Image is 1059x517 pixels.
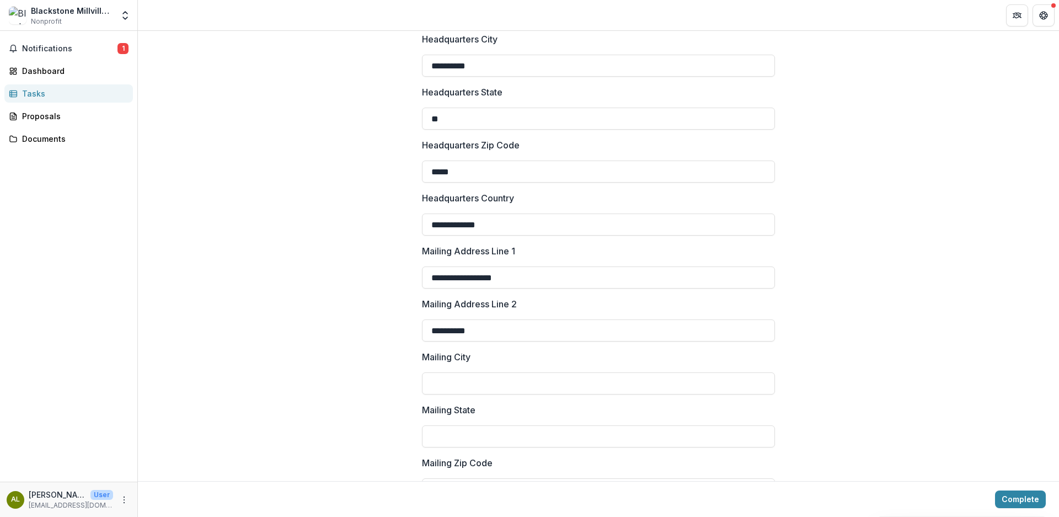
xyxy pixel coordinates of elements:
p: Headquarters Zip Code [422,138,520,152]
p: Mailing Address Line 1 [422,244,515,258]
a: Documents [4,130,133,148]
button: Get Help [1033,4,1055,26]
p: [EMAIL_ADDRESS][DOMAIN_NAME] [29,500,113,510]
a: Tasks [4,84,133,103]
button: More [117,493,131,507]
div: Documents [22,133,124,145]
div: Proposals [22,110,124,122]
div: Blackstone Millville Food Pantry [31,5,113,17]
p: Mailing Zip Code [422,456,493,470]
span: Notifications [22,44,117,54]
p: [PERSON_NAME] [29,489,86,500]
div: Tasks [22,88,124,99]
p: Mailing Address Line 2 [422,297,517,311]
a: Dashboard [4,62,133,80]
div: Dashboard [22,65,124,77]
span: Nonprofit [31,17,62,26]
div: Ann Lesperance [11,496,20,503]
p: Headquarters State [422,86,502,99]
p: Headquarters City [422,33,498,46]
p: Mailing State [422,403,475,417]
p: User [90,490,113,500]
p: Mailing City [422,350,470,364]
a: Proposals [4,107,133,125]
p: Headquarters Country [422,191,514,205]
span: 1 [117,43,129,54]
button: Partners [1006,4,1028,26]
button: Open entity switcher [117,4,133,26]
img: Blackstone Millville Food Pantry [9,7,26,24]
button: Notifications1 [4,40,133,57]
button: Complete [995,491,1046,508]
